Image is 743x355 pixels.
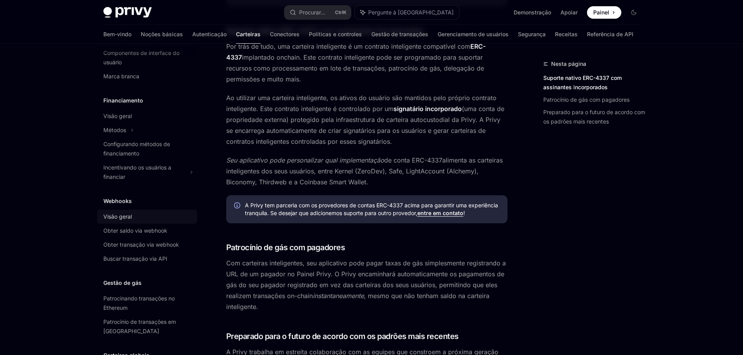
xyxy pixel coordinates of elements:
font: Com carteiras inteligentes, seu aplicativo pode pagar taxas de gás simplesmente registrando a URL... [226,259,506,300]
font: Métodos [103,127,126,133]
font: instantaneamente [313,292,364,300]
font: implantado onchain. Este contrato inteligente pode ser programado para suportar recursos como pro... [226,53,484,83]
a: Bem-vindo [103,25,131,44]
a: Receitas [555,25,578,44]
svg: Informações [234,202,242,210]
font: Políticas e controles [309,31,362,37]
font: Preparado para o futuro de acordo com os padrões mais recentes [543,109,645,125]
font: de conta ERC-4337 [384,156,442,164]
a: Marca branca [97,69,197,83]
a: Apoiar [560,9,578,16]
font: Patrocínio de gás com pagadores [226,243,345,252]
a: Conectores [270,25,300,44]
font: Noções básicas [141,31,183,37]
font: Painel [593,9,609,16]
font: Incentivando os usuários a financiar [103,164,171,180]
font: alimenta as carteiras inteligentes dos seus usuários, entre Kernel (ZeroDev), Safe, LightAccount ... [226,156,503,186]
font: Webhooks [103,198,132,204]
font: Gestão de transações [371,31,428,37]
font: Marca branca [103,73,139,79]
a: Noções básicas [141,25,183,44]
font: Visão geral [103,113,132,119]
font: Receitas [555,31,578,37]
font: Bem-vindo [103,31,131,37]
font: signatário incorporado [394,105,462,113]
font: ! [463,210,465,216]
a: Gerenciamento de usuários [438,25,509,44]
font: Suporte nativo ERC-4337 com assinantes incorporados [543,74,622,90]
a: Buscar transação via API [97,252,197,266]
font: A Privy tem parceria com os provedores de contas ERC-4337 acima para garantir uma experiência tra... [245,202,498,216]
a: entre em contato [417,210,463,217]
font: Pergunte à [GEOGRAPHIC_DATA] [368,9,454,16]
a: Carteiras [236,25,261,44]
a: Demonstração [514,9,551,16]
a: Referência de API [587,25,633,44]
font: Segurança [518,31,546,37]
font: Autenticação [192,31,227,37]
button: Pergunte à [GEOGRAPHIC_DATA] [355,5,459,19]
a: Patrocinando transações no Ethereum [97,291,197,315]
a: Patrocínio de transações em [GEOGRAPHIC_DATA] [97,315,197,338]
a: Preparado para o futuro de acordo com os padrões mais recentes [543,106,646,128]
a: Obter saldo via webhook [97,224,197,238]
font: Nesta página [551,60,586,67]
font: Configurando métodos de financiamento [103,141,170,157]
font: K [343,9,346,15]
font: Ao utilizar uma carteira inteligente, os ativos do usuário são mantidos pelo próprio contrato int... [226,94,497,113]
font: Referência de API [587,31,633,37]
font: Patrocinando transações no Ethereum [103,295,175,311]
a: Obter transação via webhook [97,238,197,252]
font: Conectores [270,31,300,37]
a: Políticas e controles [309,25,362,44]
font: Por trás de tudo, uma carteira inteligente é um contrato inteligente compatível com [226,42,470,50]
a: Visão geral [97,109,197,123]
font: Patrocínio de gás com pagadores [543,96,630,103]
a: Gestão de transações [371,25,428,44]
a: Componentes de interface do usuário [97,46,197,69]
font: Obter transação via webhook [103,241,179,248]
font: Carteiras [236,31,261,37]
button: Procurar...CtrlK [284,5,351,19]
font: Financiamento [103,97,143,104]
font: Patrocínio de transações em [GEOGRAPHIC_DATA] [103,318,176,334]
font: Ctrl [335,9,343,15]
font: Gestão de gás [103,279,142,286]
font: Visão geral [103,213,132,220]
font: Procurar... [299,9,325,16]
img: logotipo escuro [103,7,152,18]
font: Obter saldo via webhook [103,227,167,234]
a: Painel [587,6,621,19]
a: Visão geral [97,210,197,224]
font: Buscar transação via API [103,255,167,262]
a: Patrocínio de gás com pagadores [543,94,646,106]
font: Seu aplicativo pode personalizar qual implementação [226,156,384,164]
font: Gerenciamento de usuários [438,31,509,37]
a: Autenticação [192,25,227,44]
a: Suporte nativo ERC-4337 com assinantes incorporados [543,72,646,94]
a: Segurança [518,25,546,44]
font: Preparado para o futuro de acordo com os padrões mais recentes [226,332,459,341]
a: Configurando métodos de financiamento [97,137,197,161]
button: Alternar modo escuro [628,6,640,19]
